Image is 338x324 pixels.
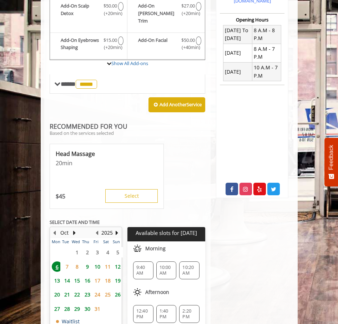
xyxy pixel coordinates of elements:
span: 18 [102,275,113,286]
span: $50.00 [181,36,195,44]
p: Available slots for [DATE] [130,230,202,236]
p: Head Massage [56,150,158,158]
th: Sat [101,238,111,245]
b: SELECT DATE AND TIME [50,219,100,225]
td: Select day10 [91,259,101,273]
td: Select day15 [70,274,80,288]
td: Select day23 [81,288,91,301]
span: 9:40 AM [136,265,150,276]
img: morning slots [133,244,142,253]
b: Add-On [PERSON_NAME] Trim [138,2,180,24]
td: Select day25 [101,288,111,301]
td: Select day21 [60,288,70,301]
span: 27 [52,304,62,314]
span: 15 [72,275,82,286]
div: 9:40 AM [133,261,153,279]
span: (+20min ) [106,10,115,17]
td: Select day6 [50,259,60,273]
button: Oct [60,229,69,237]
span: $15.00 [104,36,117,44]
span: 14 [62,275,72,286]
td: Select day31 [91,301,101,315]
span: (+20min ) [106,44,115,51]
td: Select day16 [81,274,91,288]
button: Next Year [114,229,120,237]
th: Mon [50,238,60,245]
p: 20 [56,159,158,167]
td: Select day20 [50,288,60,301]
span: 21 [62,289,72,300]
td: Select day28 [60,301,70,315]
b: Add Another Service [160,101,202,108]
b: Add-On Scalp Detox [61,2,103,17]
th: Wed [70,238,80,245]
div: 12:40 PM [133,305,153,323]
td: Select day8 [70,259,80,273]
span: 22 [72,289,82,300]
span: Morning [145,246,166,251]
p: Based on the services selected [50,131,206,136]
span: 20 [52,289,62,300]
td: Select day17 [91,274,101,288]
th: Fri [91,238,101,245]
label: Add-On Eyebrows Shaping [54,36,123,53]
h3: Opening Hours [220,17,284,22]
td: 8 A.M - 7 P.M [252,44,281,62]
span: 16 [82,275,93,286]
td: Select day7 [60,259,70,273]
span: 8 [72,261,82,272]
span: 11 [102,261,113,272]
button: Previous Year [94,229,100,237]
button: Next Month [72,229,77,237]
span: $50.00 [104,2,117,10]
a: Show All Add-ons [111,60,148,67]
td: Waitlist [56,319,84,324]
span: 6 [52,261,62,272]
button: Select [105,189,158,203]
span: 31 [92,304,103,314]
td: [DATE] To [DATE] [223,25,252,44]
span: 28 [62,304,72,314]
span: $27.00 [181,2,195,10]
button: Add AnotherService [148,97,205,112]
span: 30 [82,304,93,314]
span: 25 [102,289,113,300]
span: (+20min ) [184,10,192,17]
span: Feedback [328,145,334,170]
p: 45 [56,192,65,200]
th: Thu [81,238,91,245]
span: 1:40 PM [160,308,173,320]
td: Select day19 [111,274,121,288]
span: 10:00 AM [160,265,173,276]
td: Select day24 [91,288,101,301]
td: Select day30 [81,301,91,315]
button: Previous Month [52,229,57,237]
span: min [62,159,72,167]
span: 13 [52,275,62,286]
div: 2:20 PM [179,305,200,323]
label: Add-On Scalp Detox [54,2,123,19]
span: Afternoon [145,289,169,295]
span: 10:20 AM [182,265,196,276]
td: Select day9 [81,259,91,273]
td: [DATE] [223,44,252,62]
b: RECOMMENDED FOR YOU [50,122,127,131]
div: 10:00 AM [156,261,177,279]
label: Add-On Facial [131,36,201,53]
span: 9 [82,261,93,272]
td: Select day18 [101,274,111,288]
b: Add-On Facial [138,36,180,51]
td: Select day14 [60,274,70,288]
span: 7 [62,261,72,272]
th: Tue [60,238,70,245]
td: Select day26 [111,288,121,301]
td: Select day27 [50,301,60,315]
td: Select day13 [50,274,60,288]
span: 12 [112,261,123,272]
td: 8 A.M - 8 P.M [252,25,281,44]
td: Select day22 [70,288,80,301]
span: 23 [82,289,93,300]
td: [DATE] [223,63,252,81]
span: 29 [72,304,82,314]
img: afternoon slots [133,288,142,296]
